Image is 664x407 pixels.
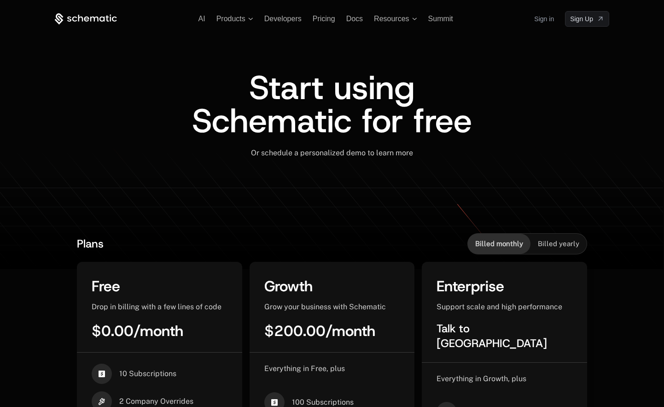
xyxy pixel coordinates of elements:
a: Developers [264,15,302,23]
span: Start using Schematic for free [192,65,472,143]
span: Products [216,15,245,23]
a: Docs [346,15,363,23]
span: Sign Up [570,14,593,24]
span: 2 Company Overrides [119,396,193,407]
span: Free [92,277,120,296]
span: Grow your business with Schematic [264,302,386,311]
span: 10 Subscriptions [119,369,176,379]
a: Sign in [534,12,554,26]
span: Drop in billing with a few lines of code [92,302,221,311]
span: Plans [77,236,104,251]
span: Billed monthly [475,239,523,248]
span: Everything in Free, plus [264,364,345,373]
span: $0.00 [92,321,134,341]
span: Resources [374,15,409,23]
span: Everything in Growth, plus [437,374,526,383]
span: Enterprise [437,277,504,296]
span: $200.00 [264,321,326,341]
span: / month [326,321,375,341]
span: Billed yearly [538,239,579,248]
span: Talk to [GEOGRAPHIC_DATA] [437,321,547,351]
a: Summit [428,15,453,23]
a: [object Object] [565,11,609,27]
span: / month [134,321,183,341]
span: Support scale and high performance [437,302,562,311]
a: Pricing [313,15,335,23]
a: AI [198,15,205,23]
span: Growth [264,277,313,296]
i: cashapp [92,364,112,384]
span: Or schedule a personalized demo to learn more [251,148,413,157]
